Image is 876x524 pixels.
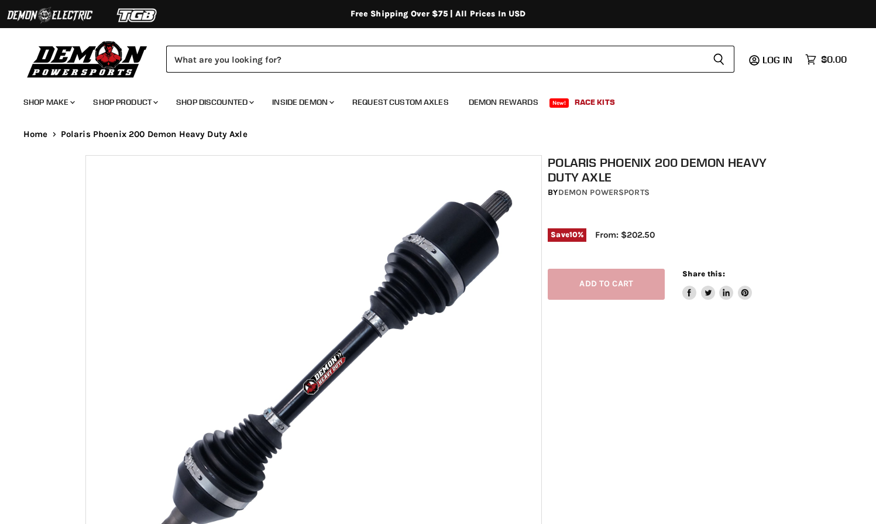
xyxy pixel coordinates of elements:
[548,228,586,241] span: Save %
[23,129,48,139] a: Home
[569,230,578,239] span: 10
[703,46,734,73] button: Search
[15,90,82,114] a: Shop Make
[167,90,261,114] a: Shop Discounted
[166,46,703,73] input: Search
[61,129,248,139] span: Polaris Phoenix 200 Demon Heavy Duty Axle
[84,90,165,114] a: Shop Product
[682,269,752,300] aside: Share this:
[343,90,458,114] a: Request Custom Axles
[549,98,569,108] span: New!
[263,90,341,114] a: Inside Demon
[558,187,650,197] a: Demon Powersports
[821,54,847,65] span: $0.00
[6,4,94,26] img: Demon Electric Logo 2
[595,230,655,240] span: From: $202.50
[566,90,624,114] a: Race Kits
[762,54,792,66] span: Log in
[94,4,181,26] img: TGB Logo 2
[15,85,844,114] ul: Main menu
[23,38,152,80] img: Demon Powersports
[548,186,796,199] div: by
[166,46,734,73] form: Product
[548,155,796,184] h1: Polaris Phoenix 200 Demon Heavy Duty Axle
[799,51,853,68] a: $0.00
[682,269,724,278] span: Share this:
[757,54,799,65] a: Log in
[460,90,547,114] a: Demon Rewards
